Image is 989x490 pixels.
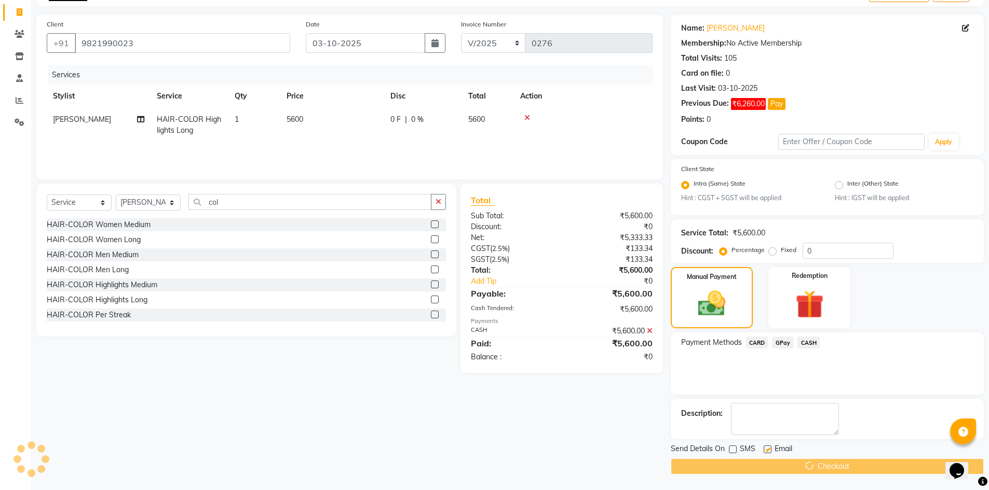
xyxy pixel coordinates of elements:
button: Pay [768,98,785,110]
span: CGST [471,244,490,253]
div: Total: [463,265,562,276]
div: HAIR-COLOR Per Streak [47,310,131,320]
span: HAIR-COLOR Highlights Long [157,115,221,135]
div: 0 [726,68,730,79]
th: Disc [384,85,462,108]
label: Percentage [731,245,765,255]
span: 5600 [287,115,303,124]
span: SMS [740,443,755,456]
span: 2.5% [492,244,508,253]
label: Client State [681,164,714,174]
div: Discount: [681,246,713,257]
span: CARD [746,337,768,348]
label: Invoice Number [461,20,506,29]
span: 0 F [390,114,401,125]
iframe: chat widget [945,449,979,480]
div: ₹0 [562,221,660,232]
div: Services [48,65,660,85]
div: ₹5,600.00 [562,211,660,221]
div: HAIR-COLOR Men Medium [47,249,139,260]
input: Enter Offer / Coupon Code [778,134,925,150]
th: Price [280,85,384,108]
div: 03-10-2025 [718,83,757,94]
button: +91 [47,33,76,53]
span: SGST [471,255,490,264]
span: | [405,114,407,125]
div: ( ) [463,243,562,254]
span: Total [471,195,495,206]
div: Sub Total: [463,211,562,221]
div: HAIR-COLOR Highlights Long [47,295,147,305]
div: Name: [681,23,705,34]
div: 105 [724,53,737,64]
label: Intra (Same) State [694,179,746,191]
div: ₹5,600.00 [562,326,660,337]
span: 0 % [411,114,424,125]
span: 1 [235,115,239,124]
div: HAIR-COLOR Men Long [47,264,129,275]
button: Apply [929,134,958,150]
div: Card on file: [681,68,724,79]
a: [PERSON_NAME] [707,23,765,34]
div: ₹0 [578,276,660,287]
div: Payable: [463,287,562,300]
div: Payments [471,317,652,326]
input: Search by Name/Mobile/Email/Code [75,33,290,53]
th: Qty [228,85,280,108]
img: _gift.svg [787,287,833,322]
label: Client [47,20,63,29]
label: Date [306,20,320,29]
div: Description: [681,408,723,419]
span: GPay [772,337,793,348]
div: ₹133.34 [562,254,660,265]
label: Fixed [781,245,796,255]
div: Discount: [463,221,562,232]
span: 5600 [468,115,485,124]
span: 2.5% [492,255,507,263]
div: Net: [463,232,562,243]
a: Add Tip [463,276,578,287]
div: ₹5,333.33 [562,232,660,243]
span: Send Details On [671,443,725,456]
div: Coupon Code [681,136,779,147]
span: Email [775,443,792,456]
div: Points: [681,114,705,125]
div: Cash Tendered: [463,304,562,315]
div: ₹5,600.00 [562,287,660,300]
div: Membership: [681,38,726,49]
div: ₹133.34 [562,243,660,254]
label: Manual Payment [687,272,737,282]
div: Service Total: [681,228,728,239]
div: ₹5,600.00 [562,265,660,276]
th: Stylist [47,85,151,108]
span: CASH [797,337,820,348]
div: ₹5,600.00 [733,228,765,239]
small: Hint : CGST + SGST will be applied [681,193,820,203]
span: Payment Methods [681,337,742,348]
th: Total [462,85,514,108]
div: HAIR-COLOR Women Medium [47,219,151,230]
div: Previous Due: [681,98,729,110]
input: Search or Scan [188,194,431,210]
span: [PERSON_NAME] [53,115,111,124]
label: Inter (Other) State [847,179,899,191]
div: Balance : [463,352,562,362]
img: _cash.svg [689,288,734,319]
div: No Active Membership [681,38,973,49]
div: Last Visit: [681,83,716,94]
div: ₹0 [562,352,660,362]
div: ₹5,600.00 [562,337,660,349]
label: Redemption [792,271,828,281]
th: Service [151,85,228,108]
div: CASH [463,326,562,337]
div: ₹5,600.00 [562,304,660,315]
div: HAIR-COLOR Highlights Medium [47,279,157,290]
th: Action [514,85,653,108]
small: Hint : IGST will be applied [835,193,973,203]
span: ₹6,260.00 [731,98,766,110]
div: Paid: [463,337,562,349]
div: 0 [707,114,711,125]
div: Total Visits: [681,53,722,64]
div: ( ) [463,254,562,265]
div: HAIR-COLOR Women Long [47,234,141,245]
